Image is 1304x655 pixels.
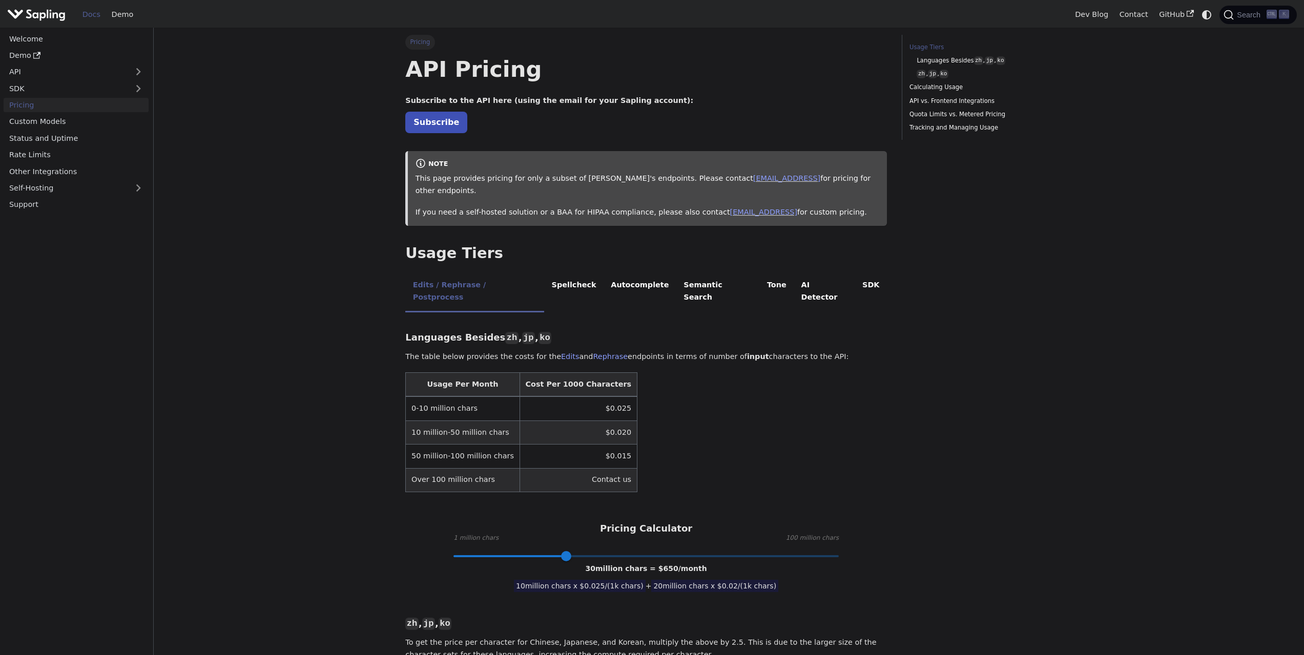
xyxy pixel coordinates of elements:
code: ko [539,332,551,344]
a: [EMAIL_ADDRESS] [730,208,797,216]
a: Usage Tiers [909,43,1048,52]
a: Demo [106,7,139,23]
button: Search (Ctrl+K) [1219,6,1296,24]
a: Quota Limits vs. Metered Pricing [909,110,1048,119]
a: Edits [561,352,579,361]
a: [EMAIL_ADDRESS] [753,174,820,182]
li: Tone [760,272,794,312]
code: ko [439,618,451,630]
td: Contact us [520,468,637,492]
a: Welcome [4,31,149,46]
a: zh,jp,ko [917,69,1045,79]
p: The table below provides the costs for the and endpoints in terms of number of characters to the ... [405,351,887,363]
a: GitHub [1153,7,1199,23]
a: Rephrase [593,352,628,361]
td: $0.020 [520,420,637,444]
a: API [4,65,128,79]
a: Languages Besideszh,jp,ko [917,56,1045,66]
span: 30 million chars = $ 650 /month [586,564,707,573]
a: Demo [4,48,149,63]
h3: Pricing Calculator [600,523,692,535]
code: zh [405,618,418,630]
span: 1 million chars [453,533,499,543]
code: jp [422,618,435,630]
code: ko [996,56,1005,65]
a: Self-Hosting [4,181,149,196]
a: Pricing [4,98,149,113]
code: jp [928,70,937,78]
a: Tracking and Managing Usage [909,123,1048,133]
div: note [416,158,880,171]
li: Autocomplete [604,272,676,312]
a: Contact [1114,7,1154,23]
h3: , , [405,618,887,629]
a: Dev Blog [1069,7,1113,23]
a: Support [4,197,149,212]
a: Custom Models [4,114,149,129]
th: Usage Per Month [406,373,520,397]
nav: Breadcrumbs [405,35,887,49]
a: Subscribe [405,112,467,133]
a: Docs [77,7,106,23]
span: 10 million chars x $ 0.025 /(1k chars) [514,580,646,592]
span: 20 million chars x $ 0.02 /(1k chars) [651,580,778,592]
code: zh [505,332,518,344]
a: Rate Limits [4,147,149,162]
li: Edits / Rephrase / Postprocess [405,272,544,312]
span: 100 million chars [786,533,839,543]
a: Other Integrations [4,164,149,179]
span: Search [1234,11,1267,19]
span: + [646,582,652,590]
td: 0-10 million chars [406,396,520,420]
code: zh [917,70,926,78]
li: Semantic Search [676,272,760,312]
h3: Languages Besides , , [405,332,887,344]
code: jp [985,56,994,65]
strong: Subscribe to the API here (using the email for your Sapling account): [405,96,693,104]
span: Pricing [405,35,434,49]
th: Cost Per 1000 Characters [520,373,637,397]
button: Switch between dark and light mode (currently system mode) [1199,7,1214,22]
td: 10 million-50 million chars [406,420,520,444]
h1: API Pricing [405,55,887,83]
strong: input [747,352,769,361]
code: zh [974,56,983,65]
td: 50 million-100 million chars [406,445,520,468]
p: If you need a self-hosted solution or a BAA for HIPAA compliance, please also contact for custom ... [416,206,880,219]
button: Expand sidebar category 'API' [128,65,149,79]
td: $0.025 [520,396,637,420]
p: This page provides pricing for only a subset of [PERSON_NAME]'s endpoints. Please contact for pri... [416,173,880,197]
h2: Usage Tiers [405,244,887,263]
a: SDK [4,81,128,96]
li: Spellcheck [544,272,604,312]
td: Over 100 million chars [406,468,520,492]
a: API vs. Frontend Integrations [909,96,1048,106]
td: $0.015 [520,445,637,468]
a: Sapling.ai [7,7,69,22]
button: Expand sidebar category 'SDK' [128,81,149,96]
img: Sapling.ai [7,7,66,22]
code: ko [939,70,948,78]
li: AI Detector [794,272,855,312]
kbd: K [1279,10,1289,19]
a: Status and Uptime [4,131,149,145]
a: Calculating Usage [909,82,1048,92]
code: jp [522,332,535,344]
li: SDK [855,272,887,312]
